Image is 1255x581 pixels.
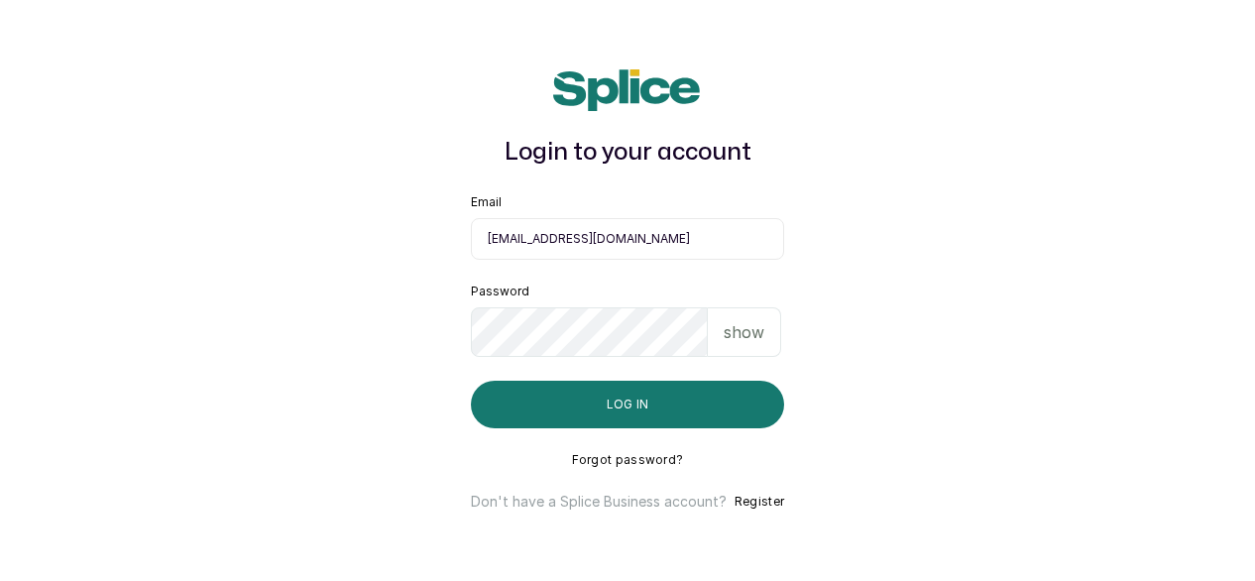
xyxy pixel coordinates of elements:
[471,284,529,299] label: Password
[471,381,784,428] button: Log in
[471,492,727,512] p: Don't have a Splice Business account?
[471,194,502,210] label: Email
[724,320,764,344] p: show
[572,452,684,468] button: Forgot password?
[735,492,784,512] button: Register
[471,135,784,171] h1: Login to your account
[471,218,784,260] input: email@acme.com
